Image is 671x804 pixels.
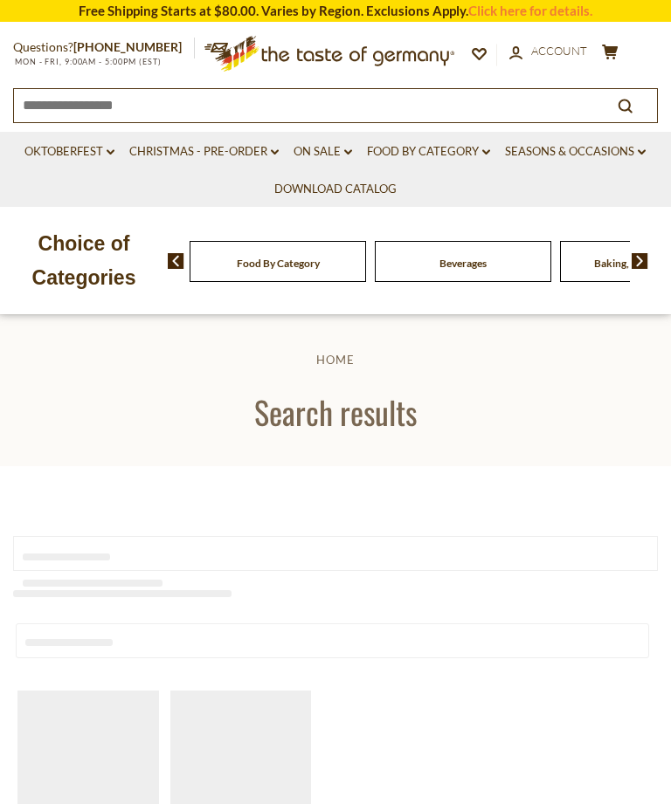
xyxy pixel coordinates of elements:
[168,253,184,269] img: previous arrow
[439,257,487,270] a: Beverages
[73,39,182,54] a: [PHONE_NUMBER]
[54,392,617,431] h1: Search results
[632,253,648,269] img: next arrow
[531,44,587,58] span: Account
[294,142,352,161] a: On Sale
[274,180,397,199] a: Download Catalog
[129,142,279,161] a: Christmas - PRE-ORDER
[316,353,355,367] a: Home
[237,257,320,270] a: Food By Category
[367,142,490,161] a: Food By Category
[468,3,592,18] a: Click here for details.
[505,142,646,161] a: Seasons & Occasions
[24,142,114,161] a: Oktoberfest
[13,57,162,66] span: MON - FRI, 9:00AM - 5:00PM (EST)
[13,37,195,58] p: Questions?
[509,42,587,61] a: Account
